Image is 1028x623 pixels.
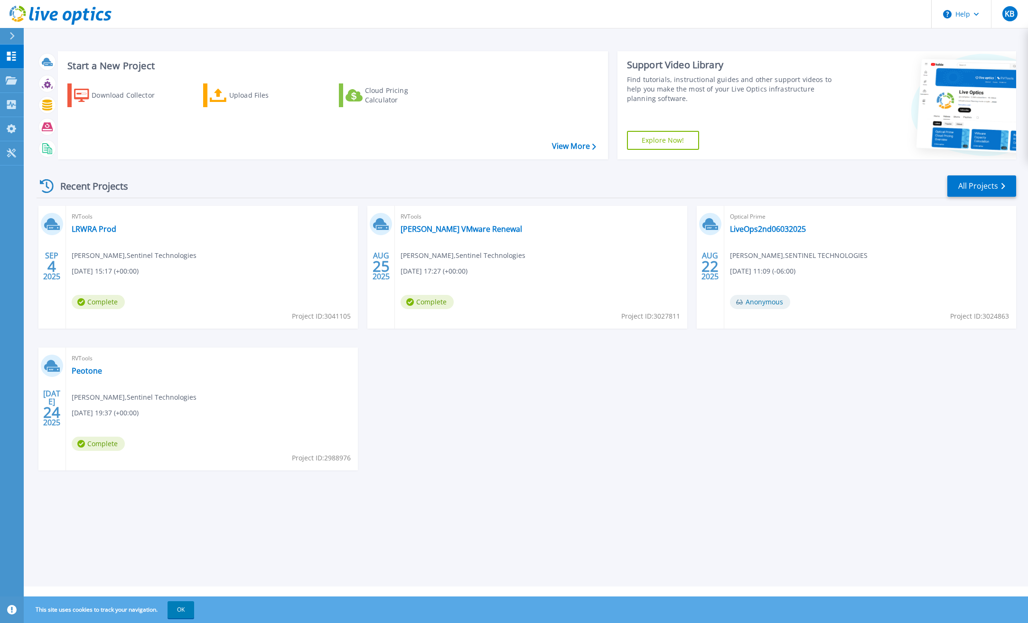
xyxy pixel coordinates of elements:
[72,295,125,309] span: Complete
[67,83,173,107] a: Download Collector
[47,262,56,270] span: 4
[72,250,196,261] span: [PERSON_NAME] , Sentinel Technologies
[72,437,125,451] span: Complete
[701,249,719,284] div: AUG 2025
[43,391,61,425] div: [DATE] 2025
[627,59,832,71] div: Support Video Library
[92,86,168,105] div: Download Collector
[730,295,790,309] span: Anonymous
[72,353,352,364] span: RVTools
[947,175,1016,197] a: All Projects
[292,453,351,463] span: Project ID: 2988976
[401,224,522,234] a: [PERSON_NAME] VMware Renewal
[72,224,116,234] a: LRWRA Prod
[373,262,390,270] span: 25
[372,249,390,284] div: AUG 2025
[72,266,139,276] span: [DATE] 15:17 (+00:00)
[401,250,525,261] span: [PERSON_NAME] , Sentinel Technologies
[401,295,454,309] span: Complete
[292,311,351,321] span: Project ID: 3041105
[1005,10,1014,18] span: KB
[621,311,680,321] span: Project ID: 3027811
[203,83,309,107] a: Upload Files
[72,392,196,403] span: [PERSON_NAME] , Sentinel Technologies
[701,262,719,270] span: 22
[168,601,194,618] button: OK
[627,75,832,103] div: Find tutorials, instructional guides and other support videos to help you make the most of your L...
[730,250,868,261] span: [PERSON_NAME] , SENTINEL TECHNOLOGIES
[730,266,795,276] span: [DATE] 11:09 (-06:00)
[950,311,1009,321] span: Project ID: 3024863
[365,86,441,105] div: Cloud Pricing Calculator
[43,408,60,416] span: 24
[72,211,352,222] span: RVTools
[67,61,596,71] h3: Start a New Project
[401,211,681,222] span: RVTools
[229,86,305,105] div: Upload Files
[730,224,806,234] a: LiveOps2nd06032025
[339,83,445,107] a: Cloud Pricing Calculator
[37,174,141,198] div: Recent Projects
[552,142,596,151] a: View More
[401,266,467,276] span: [DATE] 17:27 (+00:00)
[43,249,61,284] div: SEP 2025
[26,601,194,618] span: This site uses cookies to track your navigation.
[730,211,1010,222] span: Optical Prime
[627,131,699,150] a: Explore Now!
[72,408,139,418] span: [DATE] 19:37 (+00:00)
[72,366,102,376] a: Peotone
